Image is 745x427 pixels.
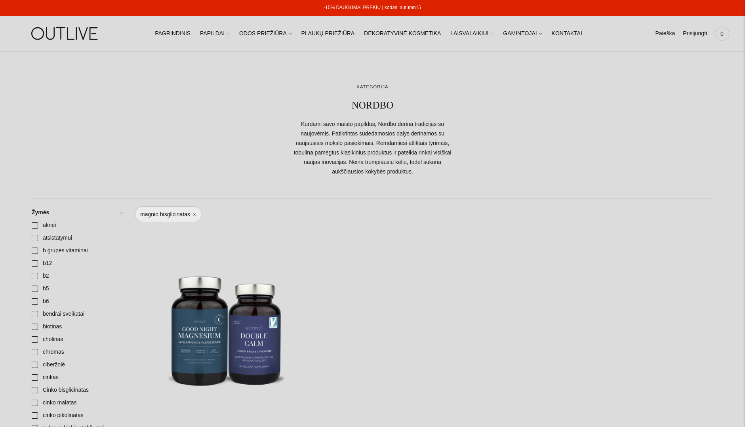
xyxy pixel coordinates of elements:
[27,333,127,346] a: cholinas
[27,282,127,295] a: b5
[155,25,191,42] a: PAGRINDINIS
[301,25,355,42] a: PLAUKŲ PRIEŽIŪRA
[503,25,542,42] a: GAMINTOJAI
[716,28,728,39] span: 0
[683,25,707,42] a: Prisijungti
[552,25,582,42] a: KONTAKTAI
[27,371,127,384] a: cinkas
[27,257,127,270] a: b12
[655,25,675,42] a: Paieška
[200,25,230,42] a: PAPILDAI
[27,396,127,409] a: cinko malatas
[27,346,127,358] a: chromas
[27,384,127,396] a: Cinko bisglicinatas
[16,20,115,47] img: OUTLIVE
[135,230,322,417] a: RINKINYS MIEGUI Magnis 90kaps + Double calm 50kaps
[450,25,493,42] a: LAISVALAIKIUI
[324,5,421,10] a: -15% DAUGUMAI PREKIŲ | kodas: autumn15
[27,270,127,282] a: b2
[27,295,127,308] a: b6
[27,206,127,219] a: Žymės
[364,25,441,42] a: DEKORATYVINĖ KOSMETIKA
[27,409,127,422] a: cinko pikolinatas
[27,244,127,257] a: b grupės vitaminai
[27,320,127,333] a: biotinas
[135,206,202,222] a: magnio bisglicinatas
[27,232,127,244] a: atsistatymui
[27,308,127,320] a: bendrai sveikatai
[27,358,127,371] a: ciberžolė
[27,219,127,232] a: aknei
[239,25,292,42] a: ODOS PRIEŽIŪRA
[715,25,729,42] a: 0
